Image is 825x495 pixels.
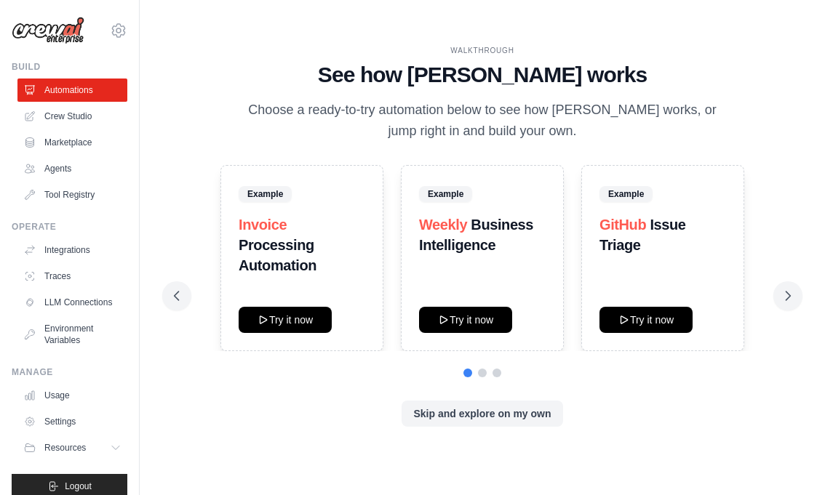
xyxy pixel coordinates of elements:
strong: Issue Triage [599,217,686,253]
a: Traces [17,265,127,288]
a: Marketplace [17,131,127,154]
a: Settings [17,410,127,433]
button: Try it now [599,307,693,333]
span: Example [419,186,472,202]
a: Integrations [17,238,127,262]
div: WALKTHROUGH [174,45,791,56]
a: Crew Studio [17,105,127,128]
a: Agents [17,157,127,180]
p: Choose a ready-to-try automation below to see how [PERSON_NAME] works, or jump right in and build... [238,100,727,142]
span: Example [239,186,292,202]
a: Tool Registry [17,183,127,206]
span: Resources [44,442,86,454]
a: LLM Connections [17,291,127,314]
strong: Business Intelligence [419,217,533,253]
span: Invoice [239,217,287,233]
strong: Processing Automation [239,237,316,273]
a: Automations [17,79,127,102]
a: Environment Variables [17,317,127,352]
button: Try it now [419,307,512,333]
div: Build [12,61,127,73]
span: GitHub [599,217,646,233]
button: Resources [17,436,127,459]
div: Manage [12,366,127,378]
button: Try it now [239,307,332,333]
h1: See how [PERSON_NAME] works [174,62,791,88]
span: Logout [65,480,92,492]
span: Weekly [419,217,467,233]
img: Logo [12,17,84,44]
span: Example [599,186,653,202]
div: Operate [12,221,127,233]
a: Usage [17,384,127,407]
button: Skip and explore on my own [402,401,562,427]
